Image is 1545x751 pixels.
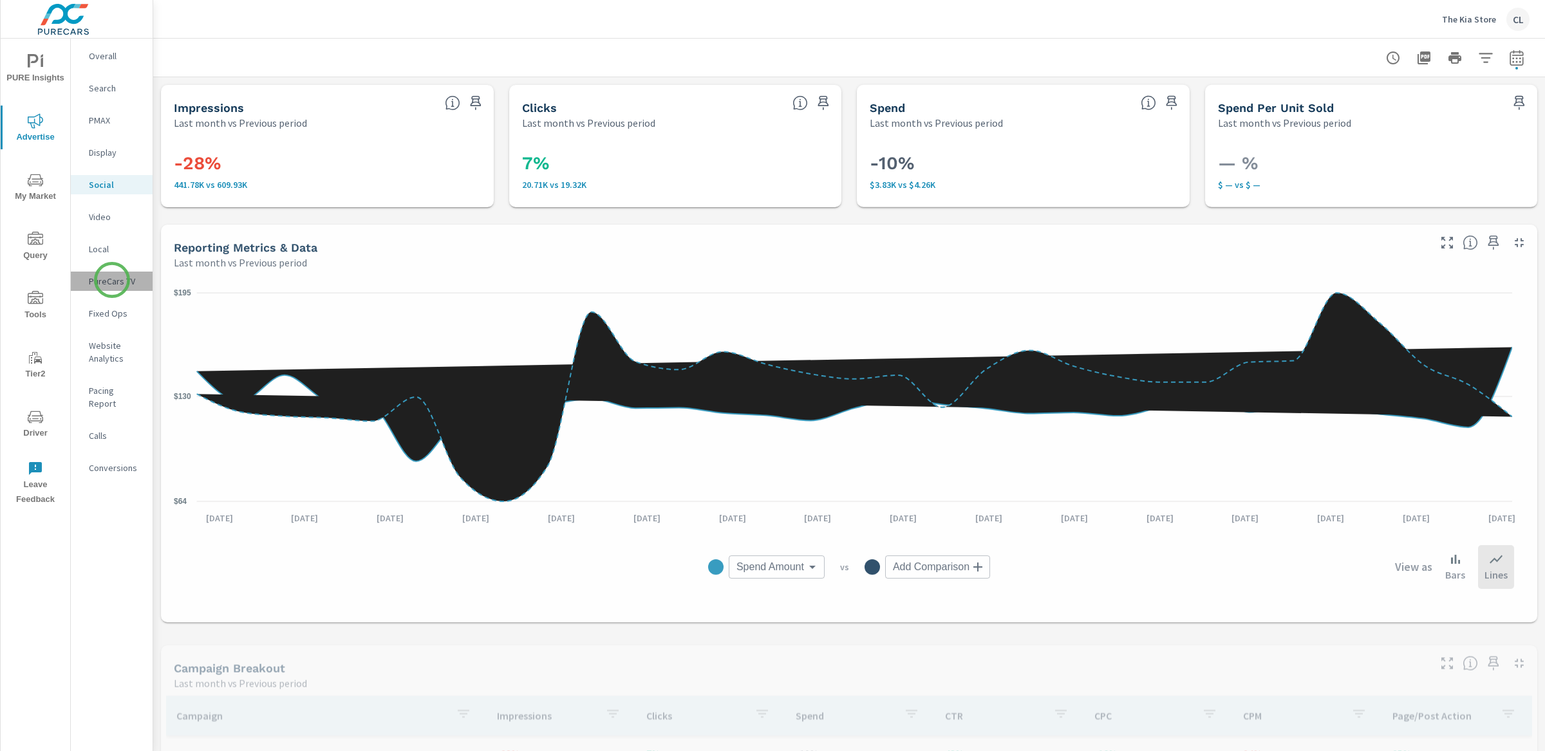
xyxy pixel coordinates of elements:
[624,512,669,524] p: [DATE]
[646,709,744,722] p: Clicks
[71,381,153,413] div: Pacing Report
[1141,95,1156,111] span: The amount of money spent on advertising during the period.
[792,95,808,111] span: The number of times an ad was clicked by a consumer.
[89,275,142,288] p: PureCars TV
[945,709,1043,722] p: CTR
[522,115,655,131] p: Last month vs Previous period
[539,512,584,524] p: [DATE]
[522,101,557,115] h5: Clicks
[89,146,142,159] p: Display
[176,709,445,722] p: Campaign
[1463,656,1478,671] span: This is a summary of Social performance results by campaign. Each column can be sorted.
[1445,567,1465,582] p: Bars
[174,101,244,115] h5: Impressions
[1484,567,1508,582] p: Lines
[368,512,413,524] p: [DATE]
[1411,45,1437,71] button: "Export Report to PDF"
[71,79,153,98] div: Search
[796,709,894,722] p: Spend
[881,512,926,524] p: [DATE]
[1437,653,1457,674] button: Make Fullscreen
[174,676,307,691] p: Last month vs Previous period
[1218,180,1525,190] p: $ — vs $ —
[89,243,142,255] p: Local
[71,46,153,66] div: Overall
[445,95,460,111] span: The number of times an ad was shown on your behalf.
[282,512,327,524] p: [DATE]
[71,175,153,194] div: Social
[89,178,142,191] p: Social
[1395,561,1432,573] h6: View as
[5,291,66,322] span: Tools
[1052,512,1097,524] p: [DATE]
[1,39,70,512] div: nav menu
[1094,709,1192,722] p: CPC
[89,461,142,474] p: Conversions
[174,241,317,254] h5: Reporting Metrics & Data
[71,143,153,162] div: Display
[1506,8,1530,31] div: CL
[89,50,142,62] p: Overall
[1243,709,1341,722] p: CPM
[89,210,142,223] p: Video
[885,555,990,579] div: Add Comparison
[1483,232,1504,253] span: Save this to your personalized report
[89,339,142,365] p: Website Analytics
[710,512,755,524] p: [DATE]
[71,458,153,477] div: Conversions
[174,255,307,270] p: Last month vs Previous period
[1509,93,1530,113] span: Save this to your personalized report
[1483,653,1504,674] span: Save this to your personalized report
[5,409,66,441] span: Driver
[174,115,307,131] p: Last month vs Previous period
[89,114,142,127] p: PMAX
[522,180,829,190] p: 20,711 vs 19,316
[174,497,187,506] text: $64
[5,172,66,204] span: My Market
[1392,709,1490,722] p: Page/Post Action
[497,709,595,722] p: Impressions
[5,350,66,382] span: Tier2
[1473,45,1499,71] button: Apply Filters
[89,307,142,320] p: Fixed Ops
[870,180,1177,190] p: $3,829 vs $4,256
[465,93,486,113] span: Save this to your personalized report
[870,115,1003,131] p: Last month vs Previous period
[1504,45,1530,71] button: Select Date Range
[71,239,153,259] div: Local
[825,561,865,573] p: vs
[71,111,153,130] div: PMAX
[1509,232,1530,253] button: Minimize Widget
[1218,153,1525,174] h3: — %
[71,207,153,227] div: Video
[1442,45,1468,71] button: Print Report
[1308,512,1353,524] p: [DATE]
[174,288,191,297] text: $195
[870,101,905,115] h5: Spend
[89,82,142,95] p: Search
[1222,512,1268,524] p: [DATE]
[522,153,829,174] h3: 7%
[71,304,153,323] div: Fixed Ops
[71,336,153,368] div: Website Analytics
[71,426,153,445] div: Calls
[5,461,66,507] span: Leave Feedback
[1437,232,1457,253] button: Make Fullscreen
[5,232,66,263] span: Query
[1509,653,1530,674] button: Minimize Widget
[1218,115,1351,131] p: Last month vs Previous period
[174,662,285,675] h5: Campaign Breakout
[1463,235,1478,250] span: Understand Social data over time and see how metrics compare to each other.
[174,392,191,401] text: $130
[893,561,969,573] span: Add Comparison
[197,512,242,524] p: [DATE]
[1161,93,1182,113] span: Save this to your personalized report
[966,512,1011,524] p: [DATE]
[89,384,142,410] p: Pacing Report
[729,555,825,579] div: Spend Amount
[813,93,834,113] span: Save this to your personalized report
[174,153,481,174] h3: -28%
[5,54,66,86] span: PURE Insights
[795,512,840,524] p: [DATE]
[174,180,481,190] p: 441,780 vs 609,929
